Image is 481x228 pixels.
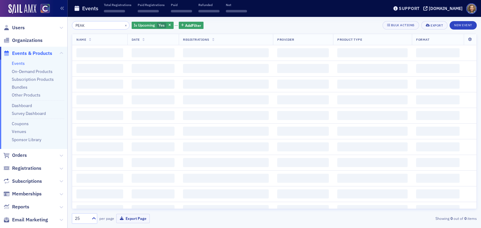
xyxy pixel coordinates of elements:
[82,5,98,12] h1: Events
[277,95,329,104] span: ‌
[449,216,454,221] strong: 0
[423,6,465,11] button: [DOMAIN_NAME]
[277,142,329,151] span: ‌
[12,111,46,116] a: Survey Dashboard
[76,189,123,198] span: ‌
[12,69,53,74] a: On-Demand Products
[12,178,42,185] span: Subscriptions
[416,189,460,198] span: ‌
[416,37,429,42] span: Format
[40,4,50,13] img: SailAMX
[104,10,125,12] span: ‌
[76,158,123,167] span: ‌
[76,80,123,89] span: ‌
[171,10,192,12] span: ‌
[337,80,408,89] span: ‌
[3,217,48,223] a: Email Marketing
[3,165,41,172] a: Registrations
[463,216,467,221] strong: 0
[76,48,123,57] span: ‌
[337,142,408,151] span: ‌
[416,64,460,73] span: ‌
[416,111,460,120] span: ‌
[3,24,25,31] a: Users
[99,216,114,221] label: per page
[132,80,175,89] span: ‌
[12,191,42,197] span: Memberships
[183,37,209,42] span: Registrations
[277,64,329,73] span: ‌
[12,137,41,142] a: Sponsor Library
[12,61,25,66] a: Events
[132,189,175,198] span: ‌
[3,50,52,57] a: Events & Products
[416,48,460,57] span: ‌
[450,22,477,27] a: New Event
[132,158,175,167] span: ‌
[416,174,460,183] span: ‌
[337,127,408,136] span: ‌
[416,158,460,167] span: ‌
[76,205,123,214] span: ‌
[429,6,463,11] div: [DOMAIN_NAME]
[185,23,201,28] span: Add Filter
[116,214,150,223] button: Export Page
[8,4,36,14] img: SailAMX
[3,191,42,197] a: Memberships
[132,95,175,104] span: ‌
[183,205,269,214] span: ‌
[337,37,362,42] span: Product Type
[12,37,43,44] span: Organizations
[183,174,269,183] span: ‌
[277,205,329,214] span: ‌
[132,37,140,42] span: Date
[171,3,192,7] p: Paid
[183,111,269,120] span: ‌
[198,10,220,12] span: ‌
[226,10,247,12] span: ‌
[12,92,40,98] a: Other Products
[12,103,32,108] a: Dashboard
[346,216,477,221] div: Showing out of items
[76,95,123,104] span: ‌
[12,77,54,82] a: Subscription Products
[183,127,269,136] span: ‌
[132,142,175,151] span: ‌
[450,21,477,30] button: New Event
[132,174,175,183] span: ‌
[383,21,419,30] button: Bulk Actions
[3,204,29,210] a: Reports
[76,174,123,183] span: ‌
[76,37,86,42] span: Name
[277,189,329,198] span: ‌
[466,3,477,14] span: Profile
[3,178,42,185] a: Subscriptions
[183,64,269,73] span: ‌
[3,37,43,44] a: Organizations
[138,3,165,7] p: Paid Registrations
[277,80,329,89] span: ‌
[132,205,175,214] span: ‌
[337,64,408,73] span: ‌
[132,64,175,73] span: ‌
[416,142,460,151] span: ‌
[277,48,329,57] span: ‌
[183,189,269,198] span: ‌
[76,142,123,151] span: ‌
[12,152,27,159] span: Orders
[198,3,220,7] p: Refunded
[337,205,408,214] span: ‌
[76,111,123,120] span: ‌
[138,10,159,12] span: ‌
[277,158,329,167] span: ‌
[337,95,408,104] span: ‌
[183,48,269,57] span: ‌
[277,174,329,183] span: ‌
[416,205,460,214] span: ‌
[75,215,88,222] div: 25
[183,158,269,167] span: ‌
[416,80,460,89] span: ‌
[72,21,130,30] input: Search…
[76,127,123,136] span: ‌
